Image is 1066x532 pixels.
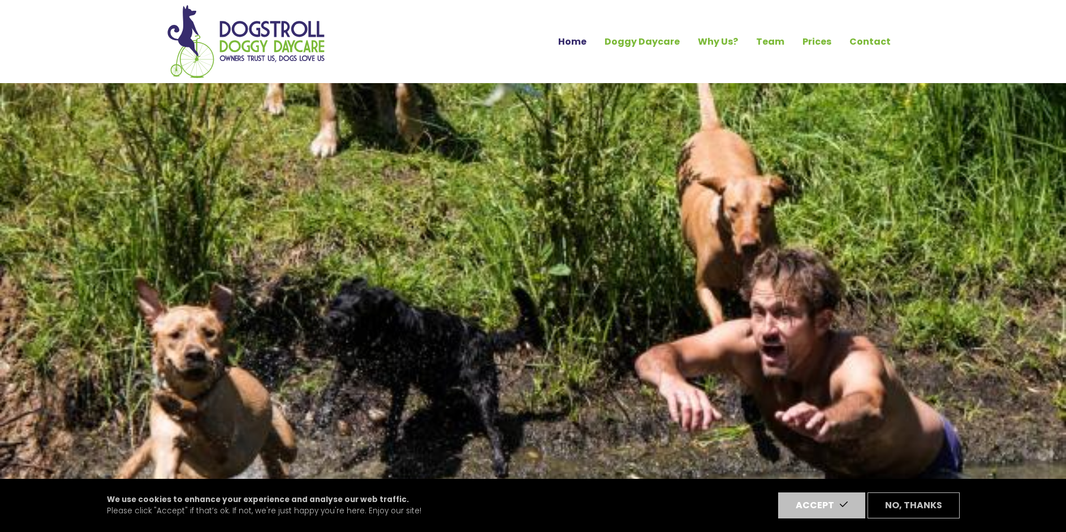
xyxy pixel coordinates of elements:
a: Team [747,32,793,51]
button: No, thanks [868,492,960,518]
strong: We use cookies to enhance your experience and analyse our web traffic. [107,494,409,505]
button: Accept [778,492,865,518]
img: Home [167,5,325,79]
a: Contact [840,32,900,51]
a: Prices [793,32,840,51]
a: Why Us? [689,32,747,51]
p: Please click "Accept" if that’s ok. If not, we're just happy you're here. Enjoy our site! [107,494,421,517]
a: Home [549,32,595,51]
a: Doggy Daycare [595,32,689,51]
